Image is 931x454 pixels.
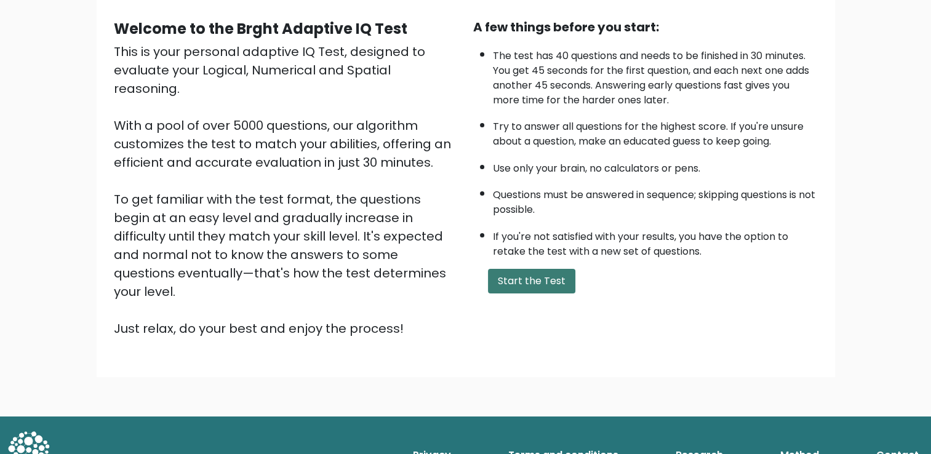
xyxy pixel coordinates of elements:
[488,269,575,293] button: Start the Test
[493,223,818,259] li: If you're not satisfied with your results, you have the option to retake the test with a new set ...
[473,18,818,36] div: A few things before you start:
[114,42,458,338] div: This is your personal adaptive IQ Test, designed to evaluate your Logical, Numerical and Spatial ...
[493,155,818,176] li: Use only your brain, no calculators or pens.
[493,42,818,108] li: The test has 40 questions and needs to be finished in 30 minutes. You get 45 seconds for the firs...
[114,18,407,39] b: Welcome to the Brght Adaptive IQ Test
[493,113,818,149] li: Try to answer all questions for the highest score. If you're unsure about a question, make an edu...
[493,181,818,217] li: Questions must be answered in sequence; skipping questions is not possible.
